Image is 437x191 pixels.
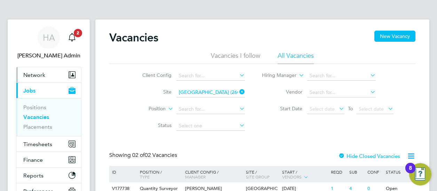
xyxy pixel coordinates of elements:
[176,104,245,114] input: Search for...
[23,104,46,111] a: Positions
[23,114,49,120] a: Vacancies
[211,51,260,64] li: Vacancies I follow
[132,72,172,78] label: Client Config
[338,153,400,159] label: Hide Closed Vacancies
[346,104,355,113] span: To
[256,72,296,79] label: Hiring Manager
[16,51,81,60] span: Hays Admin
[109,31,158,45] h2: Vacancies
[109,152,178,159] div: Showing
[110,166,135,178] div: ID
[374,31,415,42] button: New Vacancy
[310,106,335,112] span: Select date
[132,152,145,159] span: 02 of
[280,166,329,183] div: Start /
[176,88,245,97] input: Search for...
[359,106,384,112] span: Select date
[278,51,314,64] li: All Vacancies
[23,172,43,179] span: Reports
[16,26,81,60] a: HA[PERSON_NAME] Admin
[183,166,244,183] div: Client Config /
[135,166,183,183] div: Position /
[132,152,177,159] span: 02 Vacancies
[16,67,81,82] button: Network
[65,26,79,49] a: 2
[132,122,172,128] label: Status
[23,72,45,78] span: Network
[23,124,52,130] a: Placements
[16,98,81,136] div: Jobs
[176,71,245,81] input: Search for...
[176,121,245,131] input: Select one
[126,105,166,112] label: Position
[185,174,206,180] span: Manager
[16,136,81,152] button: Timesheets
[244,166,281,183] div: Site /
[16,83,81,98] button: Jobs
[282,174,302,180] span: Vendors
[23,141,52,148] span: Timesheets
[140,174,150,180] span: Type
[16,168,81,183] button: Reports
[132,89,172,95] label: Site
[43,33,55,42] span: HA
[366,166,384,178] div: Conf
[262,89,302,95] label: Vendor
[409,163,431,185] button: Open Resource Center, 8 new notifications
[23,157,43,163] span: Finance
[16,152,81,167] button: Finance
[74,29,82,37] span: 2
[307,71,376,81] input: Search for...
[384,166,414,178] div: Status
[348,166,366,178] div: Sub
[329,166,347,178] div: Reqd
[246,174,270,180] span: Site Group
[409,168,412,177] div: 8
[307,88,376,97] input: Search for...
[262,105,302,112] label: Start Date
[23,87,35,94] span: Jobs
